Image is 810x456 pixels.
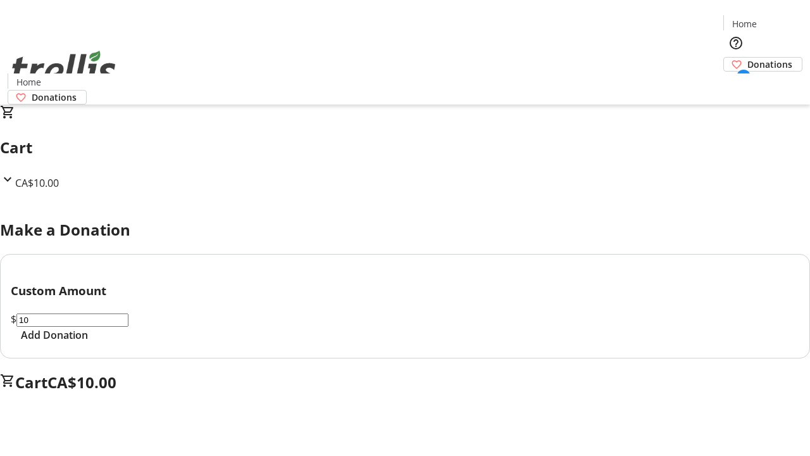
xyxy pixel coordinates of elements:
[723,57,802,72] a: Donations
[8,37,120,100] img: Orient E2E Organization fs8foMX7hG's Logo
[724,17,764,30] a: Home
[21,327,88,343] span: Add Donation
[8,75,49,89] a: Home
[11,282,799,300] h3: Custom Amount
[723,30,749,56] button: Help
[732,17,757,30] span: Home
[15,176,59,190] span: CA$10.00
[8,90,87,104] a: Donations
[16,75,41,89] span: Home
[747,58,792,71] span: Donations
[11,327,98,343] button: Add Donation
[47,372,116,393] span: CA$10.00
[11,312,16,326] span: $
[32,91,77,104] span: Donations
[723,72,749,97] button: Cart
[16,313,128,327] input: Donation Amount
